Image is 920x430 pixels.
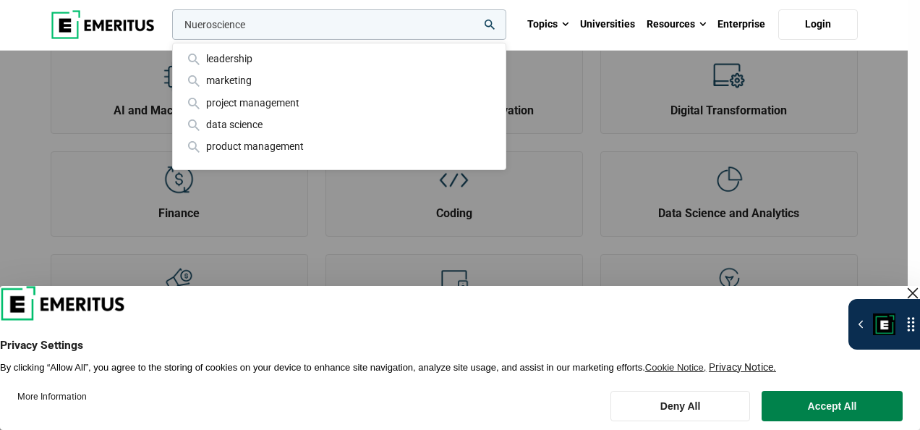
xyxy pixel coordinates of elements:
div: data science [184,117,494,132]
div: product management [184,138,494,154]
input: woocommerce-product-search-field-0 [172,9,506,40]
div: marketing [184,72,494,88]
div: project management [184,95,494,111]
a: Login [778,9,858,40]
div: leadership [184,51,494,67]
